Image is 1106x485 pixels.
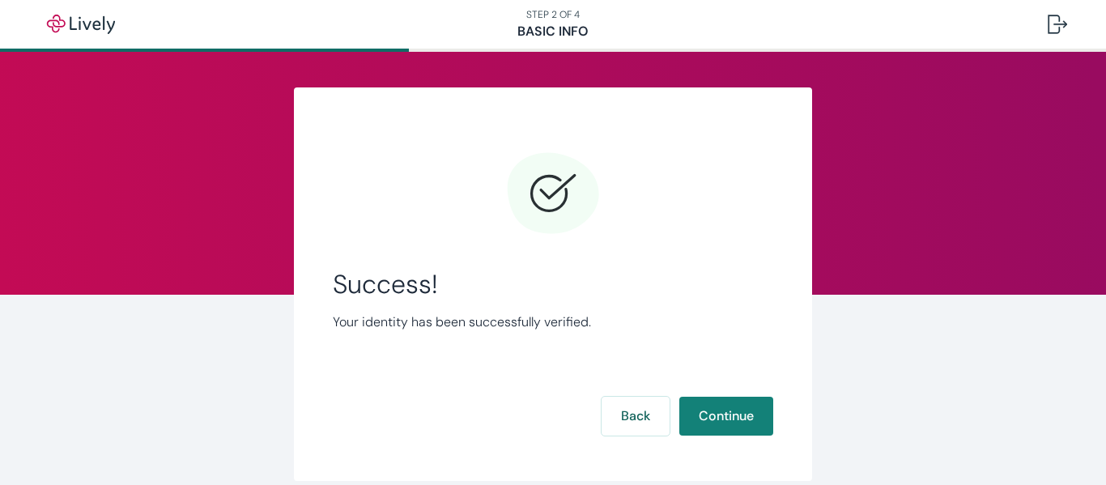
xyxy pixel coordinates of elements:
[602,397,670,436] button: Back
[333,269,773,300] span: Success!
[504,146,602,243] svg: Checkmark icon
[333,313,773,332] p: Your identity has been successfully verified.
[36,15,126,34] img: Lively
[1035,5,1080,44] button: Log out
[679,397,773,436] button: Continue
